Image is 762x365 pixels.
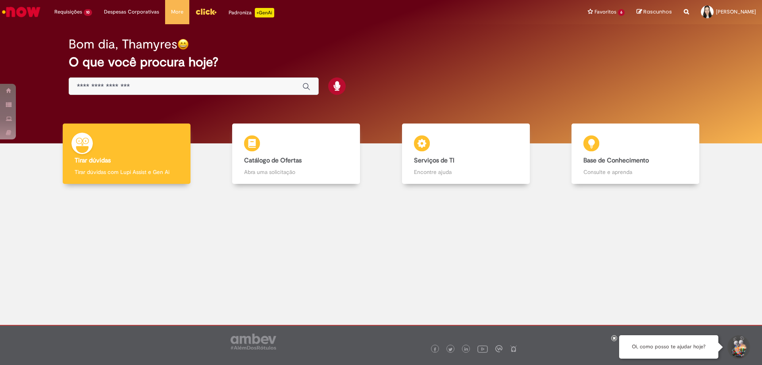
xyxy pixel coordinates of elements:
span: More [171,8,183,16]
span: 10 [84,9,92,16]
b: Base de Conhecimento [583,156,649,164]
a: Serviços de TI Encontre ajuda [381,124,551,184]
img: ServiceNow [1,4,42,20]
img: logo_footer_linkedin.png [464,347,468,352]
span: Rascunhos [643,8,672,15]
span: Favoritos [595,8,616,16]
a: Base de Conhecimento Consulte e aprenda [551,124,721,184]
a: Tirar dúvidas Tirar dúvidas com Lupi Assist e Gen Ai [42,124,212,184]
p: Abra uma solicitação [244,168,348,176]
img: happy-face.png [177,39,189,50]
img: logo_footer_twitter.png [448,348,452,351]
p: Tirar dúvidas com Lupi Assist e Gen Ai [75,168,179,176]
span: Despesas Corporativas [104,8,159,16]
img: logo_footer_ambev_rotulo_gray.png [231,334,276,350]
p: Consulte e aprenda [583,168,687,176]
img: click_logo_yellow_360x200.png [195,6,217,17]
img: logo_footer_facebook.png [433,348,437,351]
a: Rascunhos [637,8,672,16]
img: logo_footer_workplace.png [495,345,502,352]
span: [PERSON_NAME] [716,8,756,15]
b: Tirar dúvidas [75,156,111,164]
p: +GenAi [255,8,274,17]
button: Iniciar Conversa de Suporte [726,335,750,359]
a: Catálogo de Ofertas Abra uma solicitação [212,124,381,184]
div: Padroniza [229,8,274,17]
p: Encontre ajuda [414,168,518,176]
img: logo_footer_youtube.png [477,344,488,354]
img: logo_footer_naosei.png [510,345,517,352]
b: Serviços de TI [414,156,454,164]
span: 6 [618,9,625,16]
span: Requisições [54,8,82,16]
h2: Bom dia, Thamyres [69,37,177,51]
b: Catálogo de Ofertas [244,156,302,164]
div: Oi, como posso te ajudar hoje? [619,335,718,359]
h2: O que você procura hoje? [69,55,694,69]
